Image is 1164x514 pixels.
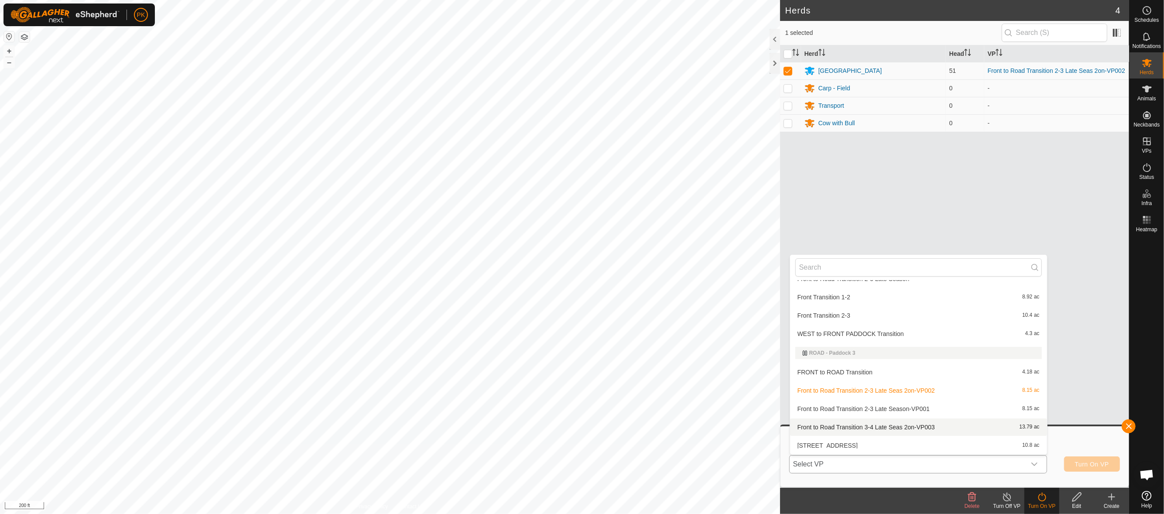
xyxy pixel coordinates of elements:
input: Search (S) [1002,24,1107,42]
span: Schedules [1134,17,1159,23]
span: Front to Road Transition 3-4 Late Seas 2on-VP003 [798,424,935,430]
span: Front to Road Transition 2-3 Late Season-VP001 [798,406,930,412]
div: Turn On VP [1024,502,1059,510]
div: Open chat [1134,462,1160,488]
span: 0 [949,102,953,109]
span: [STREET_ADDRESS] [798,442,858,449]
span: 51 [949,67,956,74]
div: ROAD - Paddock 3 [802,350,1035,356]
li: Front Transition 2-3 [790,307,1047,324]
span: 8.15 ac [1022,406,1039,412]
span: Herds [1140,70,1154,75]
button: – [4,57,14,68]
li: FRONT to ROAD Transition [790,363,1047,381]
span: WEST to FRONT PADDOCK Transition [798,331,904,337]
li: Front Transition 1-2 [790,288,1047,306]
li: WEST to FRONT PADDOCK Transition [790,325,1047,343]
a: Privacy Policy [356,503,388,511]
span: Neckbands [1133,122,1160,127]
span: Infra [1141,201,1152,206]
span: 8.92 ac [1022,294,1039,300]
div: Transport [818,101,844,110]
span: 8.15 ac [1022,387,1039,394]
p-sorticon: Activate to sort [996,50,1003,57]
th: VP [984,45,1129,62]
li: Front to Road Transition 2-3 Late Season-VP001 [790,400,1047,418]
td: - [984,114,1129,132]
span: Help [1141,503,1152,508]
span: 1 selected [785,28,1002,38]
li: Front to Road Transition 2-3 Late Seas 2on-VP002 [790,382,1047,399]
a: Contact Us [398,503,424,511]
span: Animals [1137,96,1156,101]
td: - [984,79,1129,97]
div: Cow with Bull [818,119,855,128]
th: Head [946,45,984,62]
div: [GEOGRAPHIC_DATA] [818,66,882,75]
span: FRONT to ROAD Transition [798,369,873,375]
div: Turn Off VP [989,502,1024,510]
span: Delete [965,503,980,509]
span: Notifications [1133,44,1161,49]
span: 0 [949,85,953,92]
span: 13.79 ac [1020,424,1040,430]
button: Turn On VP [1064,456,1120,472]
button: + [4,46,14,56]
div: Edit [1059,502,1094,510]
div: Carp - Field [818,84,850,93]
a: Front to Road Transition 2-3 Late Seas 2on-VP002 [988,67,1125,74]
input: Search [795,258,1042,277]
span: Front Transition 2-3 [798,312,850,319]
button: Map Layers [19,32,30,42]
span: VPs [1142,148,1151,154]
span: Front Transition 1-2 [798,294,850,300]
td: - [984,97,1129,114]
h2: Herds [785,5,1116,16]
div: Create [1094,502,1129,510]
span: 4.3 ac [1025,331,1040,337]
span: Heatmap [1136,227,1157,232]
a: Help [1130,487,1164,512]
span: Front to Road Transition 2-3 Late Seas 2on-VP002 [798,387,935,394]
span: Select VP [790,456,1026,473]
li: Front to Road Transition 3-4 Late Seas 2on-VP003 [790,418,1047,436]
p-sorticon: Activate to sort [792,50,799,57]
span: 4 [1116,4,1120,17]
div: dropdown trigger [1026,456,1043,473]
p-sorticon: Activate to sort [964,50,971,57]
span: 10.8 ac [1022,442,1039,449]
span: Status [1139,175,1154,180]
span: PK [137,10,145,20]
span: 4.18 ac [1022,369,1039,375]
p-sorticon: Activate to sort [818,50,825,57]
span: 0 [949,120,953,127]
th: Herd [801,45,946,62]
img: Gallagher Logo [10,7,120,23]
span: 10.4 ac [1022,312,1039,319]
span: Turn On VP [1075,461,1109,468]
button: Reset Map [4,31,14,42]
li: Road 10 [790,437,1047,454]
